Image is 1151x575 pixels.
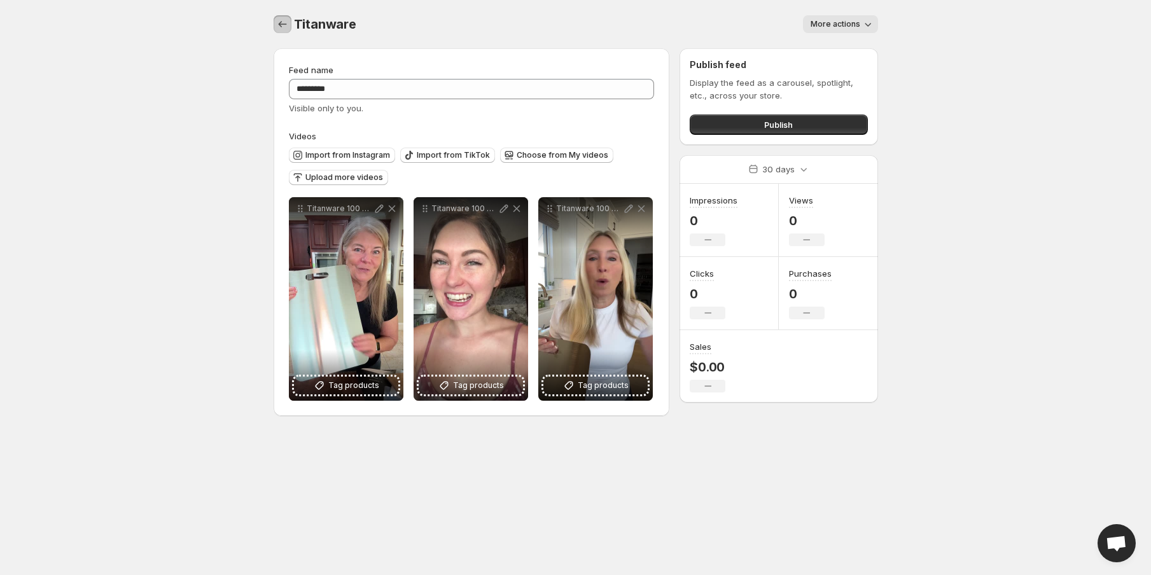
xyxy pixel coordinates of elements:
[690,267,714,280] h3: Clicks
[294,17,356,32] span: Titanware
[417,150,490,160] span: Import from TikTok
[690,340,711,353] h3: Sales
[289,197,403,401] div: Titanware 100 Pure Titanium Cutting Board Wauffle 4Tag products
[289,148,395,163] button: Import from Instagram
[789,194,813,207] h3: Views
[764,118,793,131] span: Publish
[556,204,622,214] p: Titanware 100 Pure Titanium Cutting Board Wauffle 1
[305,150,390,160] span: Import from Instagram
[690,114,867,135] button: Publish
[690,213,737,228] p: 0
[289,170,388,185] button: Upload more videos
[274,15,291,33] button: Settings
[690,76,867,102] p: Display the feed as a carousel, spotlight, etc., across your store.
[453,379,504,392] span: Tag products
[789,213,825,228] p: 0
[517,150,608,160] span: Choose from My videos
[690,59,867,71] h2: Publish feed
[289,65,333,75] span: Feed name
[328,379,379,392] span: Tag products
[538,197,653,401] div: Titanware 100 Pure Titanium Cutting Board Wauffle 1Tag products
[811,19,860,29] span: More actions
[414,197,528,401] div: Titanware 100 Pure Titanium Cutting Board WauffleTag products
[307,204,373,214] p: Titanware 100 Pure Titanium Cutting Board Wauffle 4
[762,163,795,176] p: 30 days
[543,377,648,394] button: Tag products
[500,148,613,163] button: Choose from My videos
[578,379,629,392] span: Tag products
[289,103,363,113] span: Visible only to you.
[305,172,383,183] span: Upload more videos
[789,267,832,280] h3: Purchases
[690,286,725,301] p: 0
[400,148,495,163] button: Import from TikTok
[431,204,498,214] p: Titanware 100 Pure Titanium Cutting Board Wauffle
[1098,524,1136,562] div: Open chat
[294,377,398,394] button: Tag products
[803,15,878,33] button: More actions
[289,131,316,141] span: Videos
[419,377,523,394] button: Tag products
[690,194,737,207] h3: Impressions
[690,359,725,375] p: $0.00
[789,286,832,301] p: 0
